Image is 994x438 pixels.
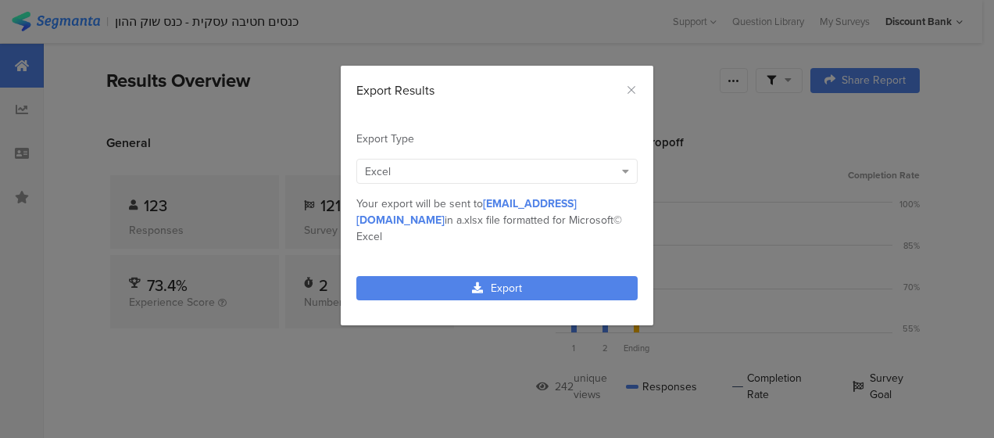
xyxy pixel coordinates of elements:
[341,66,653,325] div: dialog
[356,196,577,228] span: [EMAIL_ADDRESS][DOMAIN_NAME]
[365,163,391,180] span: Excel
[356,212,622,245] span: .xlsx file formatted for Microsoft© Excel
[356,276,638,300] a: Export
[625,81,638,99] button: Close
[356,196,638,245] div: Your export will be sent to in a
[356,81,638,99] div: Export Results
[356,131,638,147] div: Export Type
